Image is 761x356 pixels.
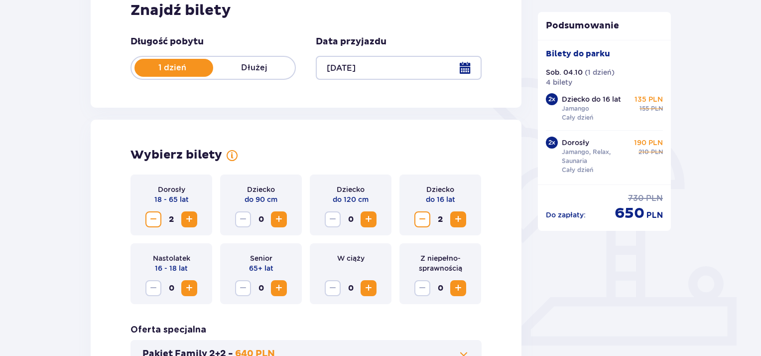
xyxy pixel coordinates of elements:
[407,253,473,273] p: Z niepełno­sprawnością
[562,148,631,166] p: Jamango, Relax, Saunaria
[249,263,273,273] p: 65+ lat
[546,77,572,87] p: 4 bilety
[235,280,251,296] button: Decrease
[181,280,197,296] button: Increase
[333,194,369,204] p: do 120 cm
[639,104,649,113] p: 155
[634,138,663,148] p: 190 PLN
[130,148,222,163] p: Wybierz bilety
[432,280,448,296] span: 0
[651,148,663,157] p: PLN
[562,94,621,104] p: Dziecko do 16 lat
[145,211,161,227] button: Decrease
[253,280,269,296] span: 0
[546,210,586,220] p: Do zapłaty :
[450,280,466,296] button: Increase
[316,36,386,48] p: Data przyjazdu
[538,20,671,32] p: Podsumowanie
[615,204,644,223] p: 650
[145,280,161,296] button: Decrease
[562,138,589,148] p: Dorosły
[154,194,189,204] p: 18 - 65 lat
[546,93,558,105] div: 2 x
[426,194,455,204] p: do 16 lat
[651,104,663,113] p: PLN
[247,184,275,194] p: Dziecko
[450,211,466,227] button: Increase
[562,113,593,122] p: Cały dzień
[361,211,377,227] button: Increase
[562,166,593,175] p: Cały dzień
[130,324,206,336] p: Oferta specjalna
[585,67,615,77] p: ( 1 dzień )
[432,211,448,227] span: 2
[131,62,213,73] p: 1 dzień
[646,193,663,204] p: PLN
[546,67,583,77] p: Sob. 04.10
[546,137,558,149] div: 2 x
[634,94,663,104] p: 135 PLN
[343,280,359,296] span: 0
[325,280,341,296] button: Decrease
[426,184,454,194] p: Dziecko
[130,1,482,20] h2: Znajdź bilety
[163,211,179,227] span: 2
[153,253,190,263] p: Nastolatek
[546,48,610,59] p: Bilety do parku
[414,280,430,296] button: Decrease
[628,193,644,204] p: 730
[646,210,663,221] p: PLN
[343,211,359,227] span: 0
[213,62,295,73] p: Dłużej
[155,263,188,273] p: 16 - 18 lat
[414,211,430,227] button: Decrease
[158,184,185,194] p: Dorosły
[271,211,287,227] button: Increase
[235,211,251,227] button: Decrease
[253,211,269,227] span: 0
[250,253,272,263] p: Senior
[271,280,287,296] button: Increase
[337,184,365,194] p: Dziecko
[337,253,365,263] p: W ciąży
[562,104,589,113] p: Jamango
[130,36,204,48] p: Długość pobytu
[361,280,377,296] button: Increase
[245,194,277,204] p: do 90 cm
[181,211,197,227] button: Increase
[163,280,179,296] span: 0
[638,148,649,157] p: 210
[325,211,341,227] button: Decrease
